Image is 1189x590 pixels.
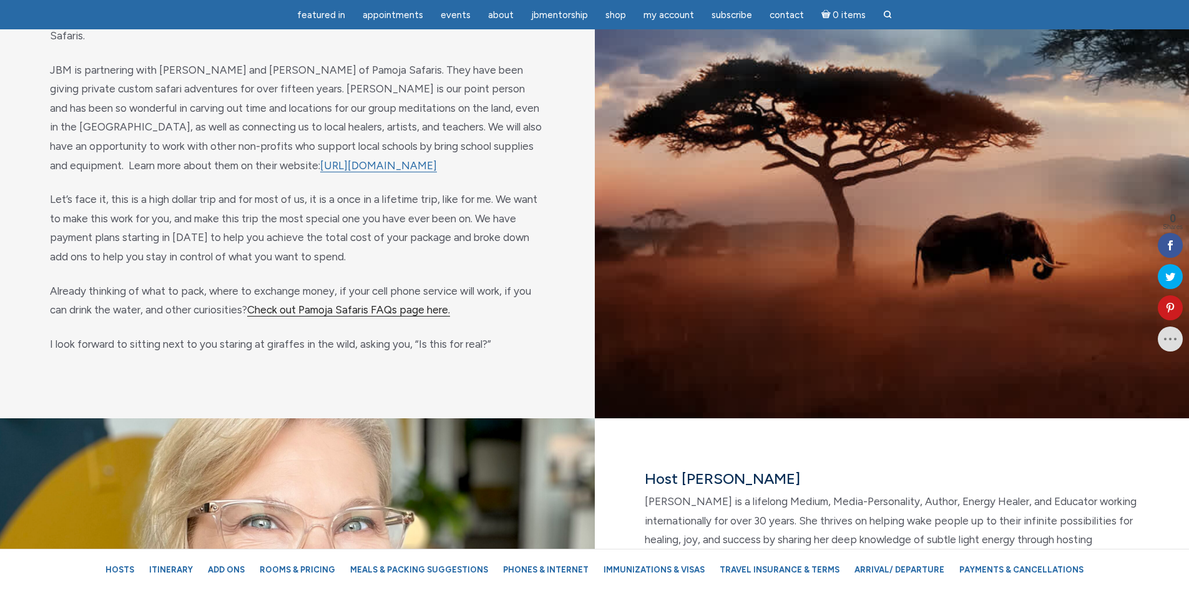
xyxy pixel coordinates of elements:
a: Arrival/ Departure [848,559,951,581]
span: JBMentorship [531,9,588,21]
a: Immunizations & Visas [597,559,711,581]
a: Appointments [355,3,431,27]
span: Events [441,9,471,21]
a: About [481,3,521,27]
a: Add Ons [202,559,251,581]
span: Contact [770,9,804,21]
a: Events [433,3,478,27]
p: Let’s face it, this is a high dollar trip and for most of us, it is a once in a lifetime trip, li... [50,190,545,266]
p: I look forward to sitting next to you staring at giraffes in the wild, asking you, “Is this for r... [50,335,545,354]
span: My Account [643,9,694,21]
a: [URL][DOMAIN_NAME] [320,159,437,172]
a: Hosts [99,559,140,581]
span: Subscribe [712,9,752,21]
span: featured in [297,9,345,21]
a: Check out Pamoja Safaris FAQs page here. [247,303,450,317]
a: Meals & Packing Suggestions [344,559,494,581]
p: JBM is partnering with [PERSON_NAME] and [PERSON_NAME] of Pamoja Safaris. They have been giving p... [50,61,545,175]
p: [PERSON_NAME] is a lifelong Medium, Media-Personality, Author, Energy Healer, and Educator workin... [645,492,1140,588]
h6: Host [PERSON_NAME] [645,468,1140,489]
i: Cart [821,9,833,21]
a: Shop [598,3,634,27]
span: Shop [605,9,626,21]
a: featured in [290,3,353,27]
a: Rooms & Pricing [253,559,341,581]
a: JBMentorship [524,3,595,27]
span: 0 [1163,213,1183,224]
a: My Account [636,3,702,27]
span: 0 items [833,11,866,20]
span: Shares [1163,224,1183,230]
a: Payments & Cancellations [953,559,1090,581]
a: Subscribe [704,3,760,27]
a: Contact [762,3,811,27]
a: Phones & Internet [497,559,595,581]
span: Appointments [363,9,423,21]
a: Cart0 items [814,2,874,27]
span: About [488,9,514,21]
a: Travel Insurance & Terms [713,559,846,581]
p: Already thinking of what to pack, where to exchange money, if your cell phone service will work, ... [50,282,545,320]
a: Itinerary [143,559,199,581]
